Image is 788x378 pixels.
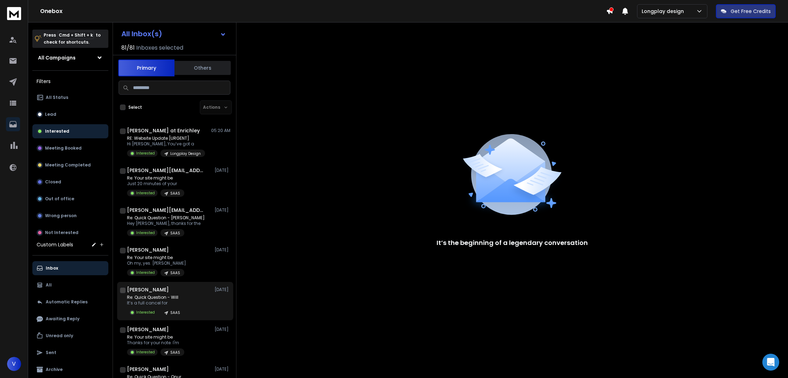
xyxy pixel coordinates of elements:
h1: [PERSON_NAME][EMAIL_ADDRESS][DOMAIN_NAME] [127,167,204,174]
div: Open Intercom Messenger [762,354,779,371]
p: SAAS [170,270,180,276]
p: Re: Your site might be [127,175,184,181]
p: [DATE] [215,366,230,372]
p: Lead [45,112,56,117]
h1: [PERSON_NAME] [127,246,169,253]
p: It’s the beginning of a legendary conversation [437,238,588,248]
h1: Onebox [40,7,606,15]
button: V [7,357,21,371]
p: [DATE] [215,247,230,253]
button: Sent [32,346,108,360]
button: Inbox [32,261,108,275]
p: Interested [136,151,155,156]
p: Out of office [45,196,74,202]
p: [DATE] [215,287,230,292]
p: Oh my, yes. [PERSON_NAME] [127,260,186,266]
p: Interested [136,310,155,315]
p: Press to check for shortcuts. [44,32,101,46]
p: Inbox [46,265,58,271]
h1: All Campaigns [38,54,76,61]
button: Not Interested [32,226,108,240]
p: SAAS [170,231,180,236]
button: Others [174,60,231,76]
p: Re: Quick Question - Will [127,295,184,300]
button: Unread only [32,329,108,343]
p: Meeting Completed [45,162,91,168]
p: Thanks for your note. I'm [127,340,184,346]
p: Interested [45,128,69,134]
button: All Campaigns [32,51,108,65]
p: Closed [45,179,61,185]
p: Just 20 minutes of your [127,181,184,187]
span: 81 / 81 [121,44,135,52]
p: All [46,282,52,288]
button: Get Free Credits [716,4,776,18]
h1: [PERSON_NAME] [127,326,169,333]
span: Cmd + Shift + k [58,31,94,39]
p: Longplay design [642,8,687,15]
h3: Custom Labels [37,241,73,248]
p: [DATE] [215,327,230,332]
button: All [32,278,108,292]
p: Meeting Booked [45,145,82,151]
p: Interested [136,230,155,235]
p: Sent [46,350,56,355]
p: SAAS [170,191,180,196]
h1: [PERSON_NAME] [127,286,169,293]
p: 05:20 AM [211,128,230,133]
p: Interested [136,349,155,355]
p: Not Interested [45,230,78,235]
h1: [PERSON_NAME][EMAIL_ADDRESS][PERSON_NAME] [127,207,204,214]
h3: Filters [32,76,108,86]
button: Automatic Replies [32,295,108,309]
p: All Status [46,95,68,100]
p: Awaiting Reply [46,316,80,322]
h3: Inboxes selected [136,44,183,52]
h1: All Inbox(s) [121,30,162,37]
button: Archive [32,363,108,377]
p: Unread only [46,333,73,339]
p: Re: Quick Question - [PERSON_NAME] [127,215,205,221]
p: Re: Your site might be [127,334,184,340]
p: SAAS [170,310,180,315]
button: Awaiting Reply [32,312,108,326]
label: Select [128,105,142,110]
button: Lead [32,107,108,121]
h1: [PERSON_NAME] at Enrichley [127,127,200,134]
button: Meeting Booked [32,141,108,155]
button: Closed [32,175,108,189]
p: Archive [46,367,63,372]
p: SAAS [170,350,180,355]
p: Interested [136,270,155,275]
img: logo [7,7,21,20]
button: Wrong person [32,209,108,223]
h1: [PERSON_NAME] [127,366,169,373]
p: [DATE] [215,207,230,213]
button: Interested [32,124,108,138]
p: It’s a full cancel for [127,300,184,306]
p: Longplay Design [170,151,201,156]
p: Wrong person [45,213,77,219]
p: Automatic Replies [46,299,88,305]
p: Hey [PERSON_NAME], thanks for the [127,221,205,226]
p: Get Free Credits [731,8,771,15]
p: Hi [PERSON_NAME], You’ve got a [127,141,205,147]
p: RE: Website Update [URGENT] [127,136,205,141]
p: Re: Your site might be [127,255,186,260]
button: Meeting Completed [32,158,108,172]
button: All Status [32,90,108,105]
p: Interested [136,190,155,196]
button: All Inbox(s) [116,27,232,41]
button: Out of office [32,192,108,206]
p: [DATE] [215,168,230,173]
button: Primary [118,59,174,76]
